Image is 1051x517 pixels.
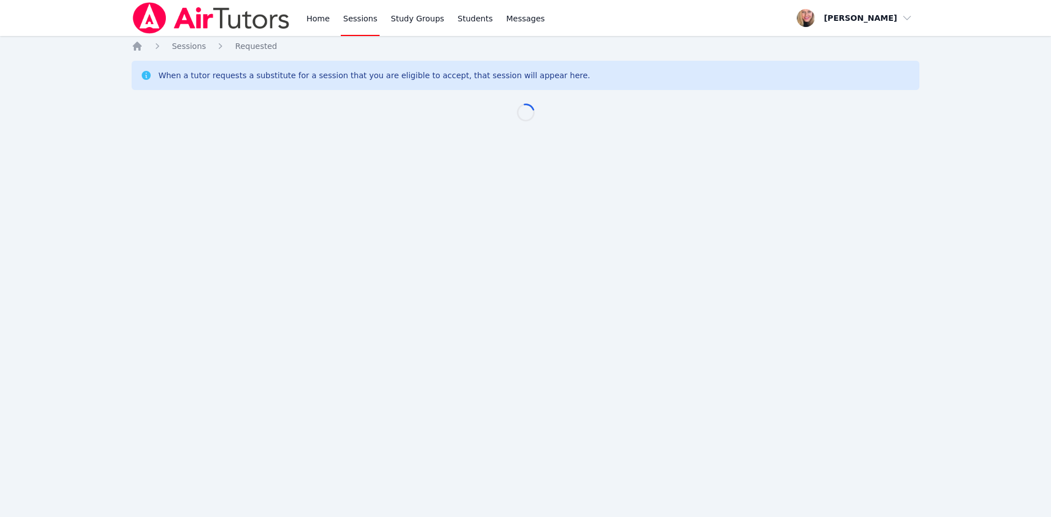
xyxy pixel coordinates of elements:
[506,13,545,24] span: Messages
[132,2,291,34] img: Air Tutors
[172,42,206,51] span: Sessions
[172,41,206,52] a: Sessions
[235,42,277,51] span: Requested
[159,70,590,81] div: When a tutor requests a substitute for a session that you are eligible to accept, that session wi...
[235,41,277,52] a: Requested
[132,41,920,52] nav: Breadcrumb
